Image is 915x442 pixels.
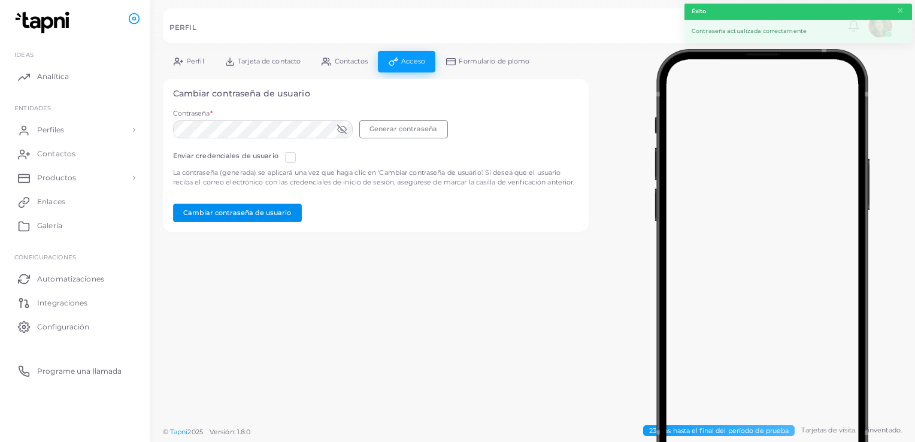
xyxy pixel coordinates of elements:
span: Configuraciones [14,253,76,261]
img: logotipo [11,11,77,34]
a: Automatizaciones [9,267,141,290]
span: Enlaces [37,196,65,207]
span: Perfiles [37,125,64,135]
h5: PERFIL [169,23,196,32]
span: ENTIDADES [14,104,51,111]
a: Programe una llamada [9,359,141,383]
span: Acceso [401,58,425,65]
span: IDEAS [14,51,34,58]
span: Automatizaciones [37,274,104,284]
a: Integraciones [9,290,141,314]
div: Contraseña actualizada correctamente [684,20,912,43]
span: 2025 [187,427,202,437]
a: Analítica [9,65,141,89]
span: Configuración [37,322,89,332]
span: Analítica [37,71,69,82]
span: Contactos [37,149,75,159]
font: Contraseña [173,109,210,117]
span: Tarjeta de contacto [238,58,301,65]
span: Integraciones [37,298,87,308]
span: Productos [37,172,76,183]
button: Cambiar contraseña de usuario [173,204,302,222]
h4: Cambiar contraseña de usuario [173,89,579,99]
span: Perfil [186,58,204,65]
a: Contactos [9,142,141,166]
span: Galería [37,220,62,231]
label: Enviar credenciales de usuario [173,152,278,161]
span: Contactos [335,58,368,65]
span: Formulario de plomo [459,58,529,65]
a: Tapni [170,428,188,436]
span: © [163,427,250,437]
button: Cerrar [896,4,904,17]
a: Perfiles [9,118,141,142]
button: Generar contraseña [359,120,448,138]
a: Configuración [9,314,141,338]
strong: Éxito [692,7,707,16]
span: Programe una llamada [37,366,122,377]
p: La contraseña (generada) se aplicará una vez que haga clic en 'Cambiar contraseña de usuario'. Si... [173,168,579,187]
span: Versión: 1.8.0 [210,428,251,436]
a: Enlaces [9,190,141,214]
a: Galería [9,214,141,238]
a: Productos [9,166,141,190]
